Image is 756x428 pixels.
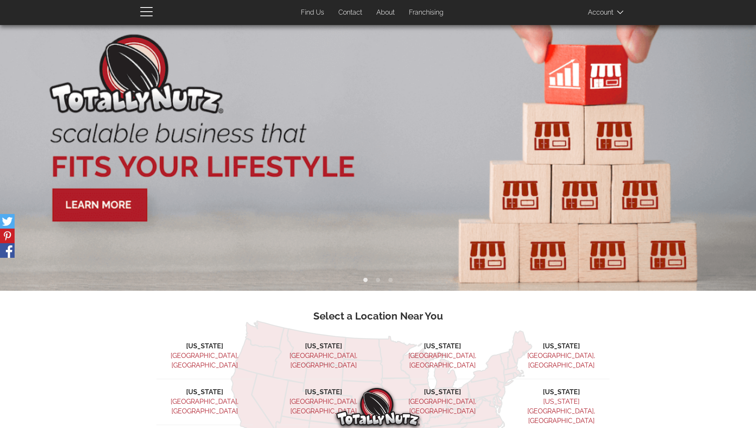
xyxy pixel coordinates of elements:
[171,352,239,369] a: [GEOGRAPHIC_DATA], [GEOGRAPHIC_DATA]
[171,398,239,415] a: [GEOGRAPHIC_DATA], [GEOGRAPHIC_DATA]
[513,342,610,351] li: [US_STATE]
[370,5,401,21] a: About
[146,311,610,322] h3: Select a Location Near You
[290,352,358,369] a: [GEOGRAPHIC_DATA], [GEOGRAPHIC_DATA]
[336,388,420,426] img: Totally Nutz Logo
[513,388,610,397] li: [US_STATE]
[408,352,476,369] a: [GEOGRAPHIC_DATA], [GEOGRAPHIC_DATA]
[290,398,358,415] a: [GEOGRAPHIC_DATA], [GEOGRAPHIC_DATA]
[374,276,382,284] button: 2 of 3
[156,388,253,397] li: [US_STATE]
[275,388,372,397] li: [US_STATE]
[295,5,330,21] a: Find Us
[403,5,450,21] a: Franchising
[275,342,372,351] li: [US_STATE]
[361,276,370,284] button: 1 of 3
[386,276,395,284] button: 3 of 3
[156,342,253,351] li: [US_STATE]
[394,342,491,351] li: [US_STATE]
[408,398,476,415] a: [GEOGRAPHIC_DATA], [GEOGRAPHIC_DATA]
[527,352,595,369] a: [GEOGRAPHIC_DATA], [GEOGRAPHIC_DATA]
[527,398,595,425] a: [US_STATE][GEOGRAPHIC_DATA], [GEOGRAPHIC_DATA]
[332,5,368,21] a: Contact
[394,388,491,397] li: [US_STATE]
